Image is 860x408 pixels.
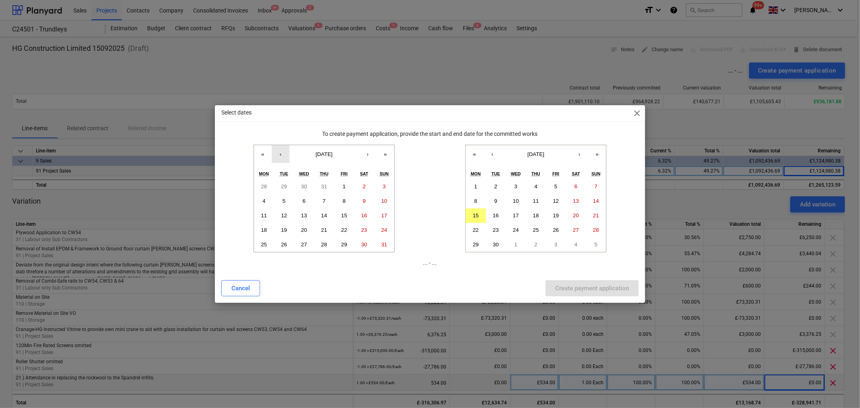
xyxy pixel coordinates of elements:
[231,283,250,294] div: Cancel
[586,194,606,208] button: 14 September 2025
[354,208,374,223] button: 16 August 2025
[546,237,566,252] button: 3 October 2025
[323,198,325,204] abbr: 7 August 2025
[254,145,272,163] button: «
[274,194,294,208] button: 5 August 2025
[314,237,334,252] button: 28 August 2025
[283,198,285,204] abbr: 5 August 2025
[341,227,347,233] abbr: 22 August 2025
[272,145,289,163] button: ‹
[526,194,546,208] button: 11 September 2025
[820,369,860,408] iframe: Chat Widget
[361,212,367,219] abbr: 16 August 2025
[254,194,274,208] button: 4 August 2025
[374,208,394,223] button: 17 August 2025
[546,194,566,208] button: 12 September 2025
[341,241,347,248] abbr: 29 August 2025
[301,227,307,233] abbr: 20 August 2025
[575,241,577,248] abbr: 4 October 2025
[546,223,566,237] button: 26 September 2025
[274,179,294,194] button: 29 July 2025
[261,212,267,219] abbr: 11 August 2025
[594,183,597,189] abbr: 7 September 2025
[573,212,579,219] abbr: 20 September 2025
[343,183,346,189] abbr: 1 August 2025
[383,183,385,189] abbr: 3 August 2025
[566,223,586,237] button: 27 September 2025
[341,171,348,176] abbr: Friday
[546,179,566,194] button: 5 September 2025
[361,241,367,248] abbr: 30 August 2025
[466,237,486,252] button: 29 September 2025
[566,208,586,223] button: 20 September 2025
[221,130,639,138] p: To create payment application, provide the start and end date for the committed works
[594,241,597,248] abbr: 5 October 2025
[261,241,267,248] abbr: 25 August 2025
[261,227,267,233] abbr: 18 August 2025
[506,223,526,237] button: 24 September 2025
[493,227,499,233] abbr: 23 September 2025
[354,223,374,237] button: 23 August 2025
[552,171,559,176] abbr: Friday
[566,237,586,252] button: 4 October 2025
[274,208,294,223] button: 12 August 2025
[591,171,600,176] abbr: Sunday
[473,212,479,219] abbr: 15 September 2025
[314,179,334,194] button: 31 July 2025
[381,227,387,233] abbr: 24 August 2025
[506,194,526,208] button: 10 September 2025
[474,198,477,204] abbr: 8 September 2025
[316,151,333,157] span: [DATE]
[314,208,334,223] button: 14 August 2025
[514,183,517,189] abbr: 3 September 2025
[280,171,288,176] abbr: Tuesday
[554,183,557,189] abbr: 5 September 2025
[486,179,506,194] button: 2 September 2025
[221,259,639,267] p: ... - ...
[526,223,546,237] button: 25 September 2025
[511,171,521,176] abbr: Wednesday
[513,198,519,204] abbr: 10 September 2025
[534,183,537,189] abbr: 4 September 2025
[526,237,546,252] button: 2 October 2025
[534,241,537,248] abbr: 2 October 2025
[321,183,327,189] abbr: 31 July 2025
[526,208,546,223] button: 18 September 2025
[354,179,374,194] button: 2 August 2025
[361,227,367,233] abbr: 23 August 2025
[486,223,506,237] button: 23 September 2025
[289,145,359,163] button: [DATE]
[553,198,559,204] abbr: 12 September 2025
[294,194,314,208] button: 6 August 2025
[513,212,519,219] abbr: 17 September 2025
[593,212,599,219] abbr: 21 September 2025
[294,179,314,194] button: 30 July 2025
[294,237,314,252] button: 27 August 2025
[254,237,274,252] button: 25 August 2025
[514,241,517,248] abbr: 1 October 2025
[586,223,606,237] button: 28 September 2025
[493,212,499,219] abbr: 16 September 2025
[494,183,497,189] abbr: 2 September 2025
[466,179,486,194] button: 1 September 2025
[573,198,579,204] abbr: 13 September 2025
[566,194,586,208] button: 13 September 2025
[575,183,577,189] abbr: 6 September 2025
[554,241,557,248] abbr: 3 October 2025
[471,171,481,176] abbr: Monday
[320,171,329,176] abbr: Thursday
[593,198,599,204] abbr: 14 September 2025
[354,194,374,208] button: 9 August 2025
[281,183,287,189] abbr: 29 July 2025
[301,241,307,248] abbr: 27 August 2025
[334,237,354,252] button: 29 August 2025
[281,212,287,219] abbr: 12 August 2025
[586,208,606,223] button: 21 September 2025
[381,198,387,204] abbr: 10 August 2025
[261,183,267,189] abbr: 28 July 2025
[281,241,287,248] abbr: 26 August 2025
[571,145,588,163] button: ›
[527,151,544,157] span: [DATE]
[301,212,307,219] abbr: 13 August 2025
[473,241,479,248] abbr: 29 September 2025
